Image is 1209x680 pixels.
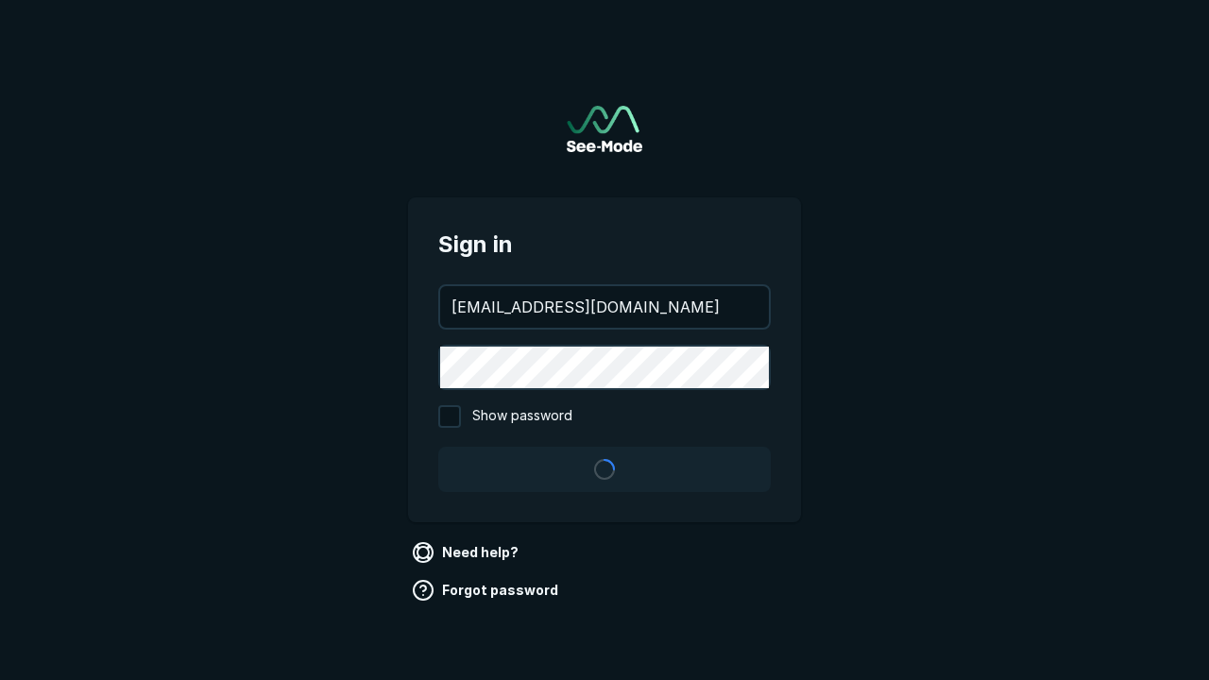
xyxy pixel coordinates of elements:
a: Need help? [408,537,526,568]
a: Go to sign in [567,106,642,152]
a: Forgot password [408,575,566,605]
span: Sign in [438,228,771,262]
span: Show password [472,405,572,428]
input: your@email.com [440,286,769,328]
img: See-Mode Logo [567,106,642,152]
